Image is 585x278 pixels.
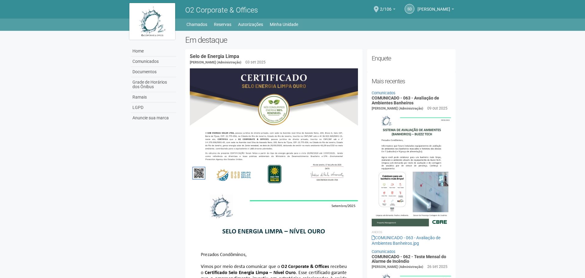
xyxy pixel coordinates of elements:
a: Chamados [186,20,207,29]
span: [PERSON_NAME] (Administração) [190,60,241,64]
a: COMUNICADO - 062 - Teste Mensal do Alarme de Incêndio [372,254,446,264]
a: [PERSON_NAME] [417,8,454,13]
li: Anexos [372,229,451,235]
div: 03 set 2025 [245,60,265,65]
a: Documentos [131,67,176,77]
div: 26 set 2025 [427,264,447,269]
a: Comunicados [372,91,395,95]
img: COMUNICADO%20-%20063%20-%20Avalia%C3%A7%C3%A3o%20de%20Ambientes%20Banheiros.jpg [372,111,451,226]
a: Autorizações [238,20,263,29]
a: Reservas [214,20,231,29]
span: [PERSON_NAME] (Administração) [372,107,423,110]
h2: Em destaque [185,35,456,45]
a: Selo de Energia Limpa [190,53,239,59]
a: Anuncie sua marca [131,113,176,123]
img: COMUNICADO%20-%20054%20-%20Selo%20de%20Energia%20Limpa%20-%20P%C3%A1g.%202.jpg [190,68,358,187]
a: Minha Unidade [270,20,298,29]
a: COMUNICADO - 063 - Avaliação de Ambientes Banheiros.jpg [372,235,440,246]
a: Comunicados [372,249,395,254]
h2: Mais recentes [372,77,451,86]
a: Comunicados [131,56,176,67]
div: 09 out 2025 [427,106,447,111]
a: COMUNICADO - 063 - Avaliação de Ambientes Banheiros [372,96,439,105]
span: [PERSON_NAME] (Administração) [372,265,423,269]
a: Ramais [131,92,176,103]
a: 2/106 [380,8,395,13]
span: O2 Corporate & Offices [185,6,258,14]
span: Susi Darlin da Silva Ferreira [417,1,450,12]
h2: Enquete [372,54,451,63]
a: Home [131,46,176,56]
img: logo.jpg [129,3,175,40]
a: Grade de Horários dos Ônibus [131,77,176,92]
a: LGPD [131,103,176,113]
span: 2/106 [380,1,392,12]
a: SD [405,4,414,14]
